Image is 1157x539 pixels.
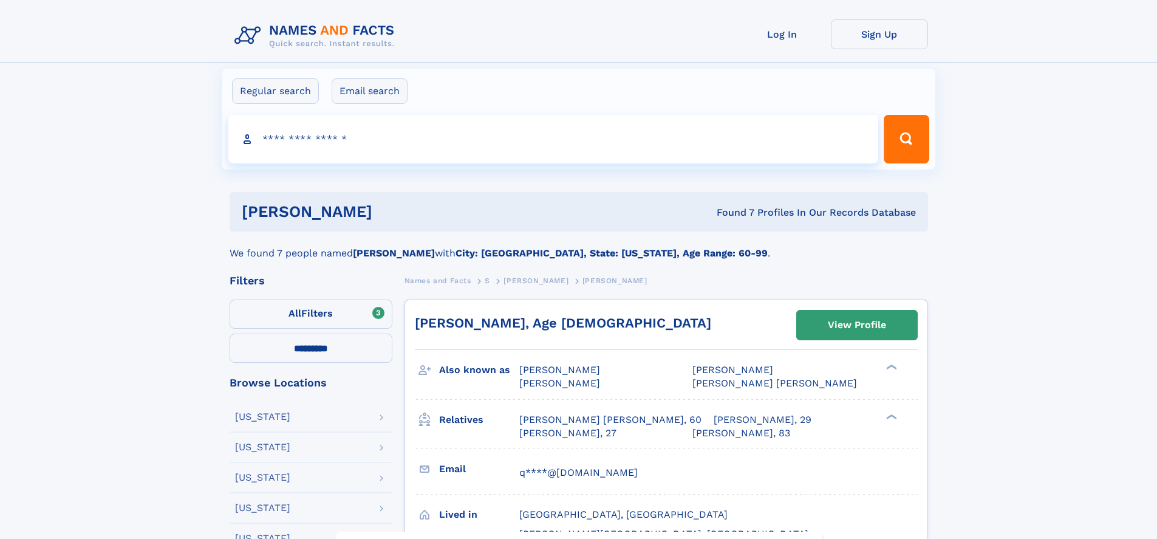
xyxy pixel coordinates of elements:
[230,19,404,52] img: Logo Names and Facts
[883,413,898,421] div: ❯
[235,442,290,452] div: [US_STATE]
[230,300,392,329] label: Filters
[883,363,898,371] div: ❯
[439,360,519,380] h3: Also known as
[692,364,773,376] span: [PERSON_NAME]
[353,247,435,259] b: [PERSON_NAME]
[503,273,568,288] a: [PERSON_NAME]
[519,364,600,376] span: [PERSON_NAME]
[235,473,290,482] div: [US_STATE]
[242,204,545,219] h1: [PERSON_NAME]
[288,307,301,319] span: All
[828,311,886,339] div: View Profile
[692,377,857,389] span: [PERSON_NAME] [PERSON_NAME]
[519,509,728,520] span: [GEOGRAPHIC_DATA], [GEOGRAPHIC_DATA]
[582,276,647,285] span: [PERSON_NAME]
[734,19,831,49] a: Log In
[714,413,811,427] a: [PERSON_NAME], 29
[831,19,928,49] a: Sign Up
[235,412,290,422] div: [US_STATE]
[439,459,519,479] h3: Email
[485,276,490,285] span: S
[519,413,701,427] a: [PERSON_NAME] [PERSON_NAME], 60
[439,410,519,430] h3: Relatives
[519,377,600,389] span: [PERSON_NAME]
[228,115,879,163] input: search input
[692,427,790,440] a: [PERSON_NAME], 83
[235,503,290,513] div: [US_STATE]
[456,247,768,259] b: City: [GEOGRAPHIC_DATA], State: [US_STATE], Age Range: 60-99
[544,206,916,219] div: Found 7 Profiles In Our Records Database
[439,504,519,525] h3: Lived in
[519,427,616,440] a: [PERSON_NAME], 27
[232,78,319,104] label: Regular search
[230,275,392,286] div: Filters
[797,311,917,340] a: View Profile
[332,78,408,104] label: Email search
[485,273,490,288] a: S
[503,276,568,285] span: [PERSON_NAME]
[230,232,928,261] div: We found 7 people named with .
[404,273,471,288] a: Names and Facts
[415,315,711,331] a: [PERSON_NAME], Age [DEMOGRAPHIC_DATA]
[884,115,929,163] button: Search Button
[230,377,392,388] div: Browse Locations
